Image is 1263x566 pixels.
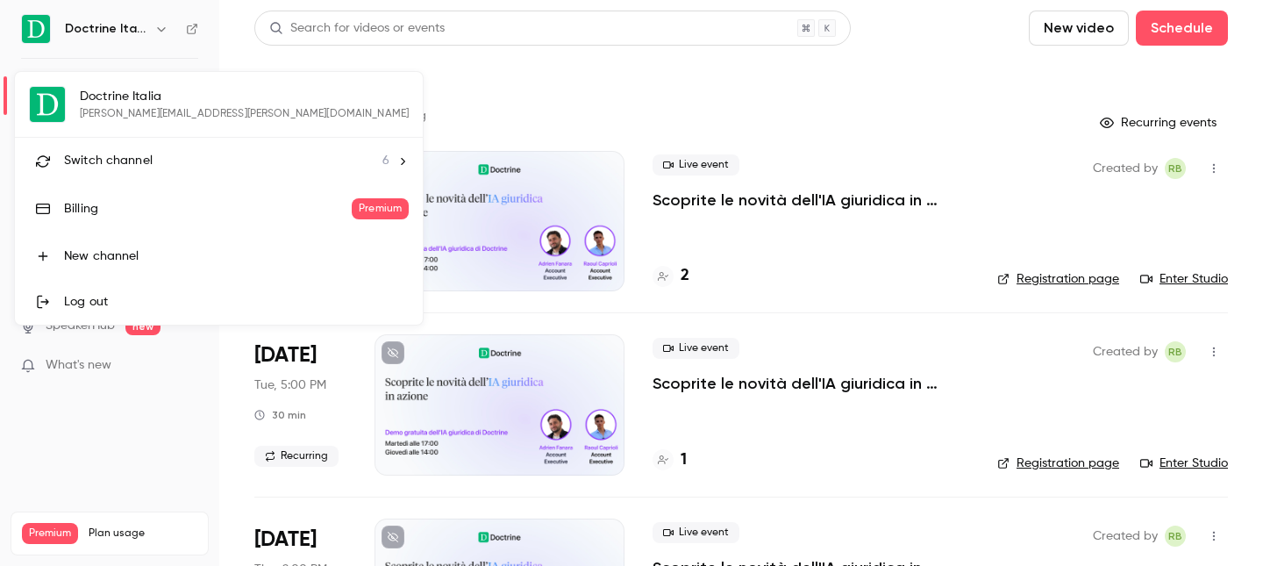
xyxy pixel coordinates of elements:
div: Billing [64,200,352,218]
span: 6 [382,152,389,170]
div: New channel [64,247,409,265]
span: Premium [352,198,409,219]
div: Log out [64,293,409,311]
span: Switch channel [64,152,153,170]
